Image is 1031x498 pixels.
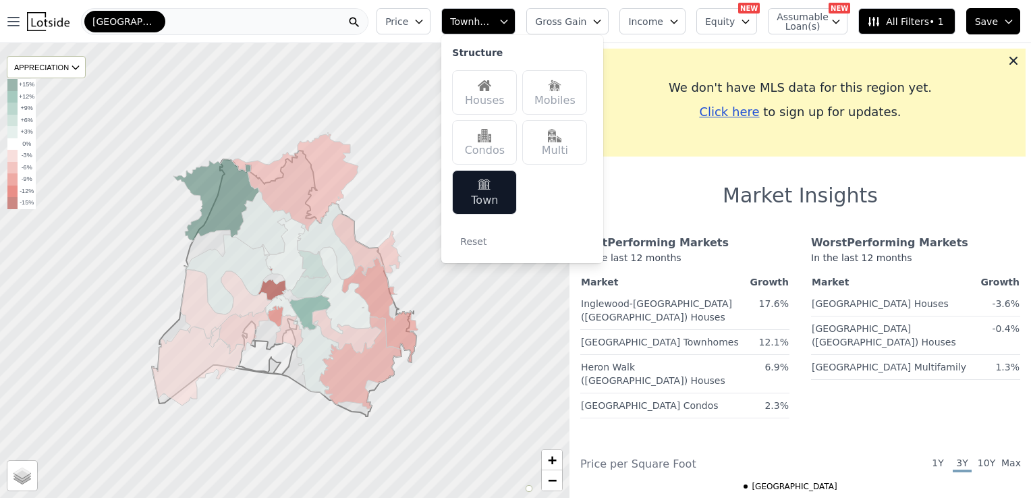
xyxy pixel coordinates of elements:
span: -3.6% [992,298,1020,309]
button: Save [966,8,1020,34]
td: +3% [18,126,36,138]
span: 17.6% [759,298,789,309]
span: 3Y [953,456,972,472]
td: +15% [18,79,36,91]
span: -0.4% [992,323,1020,334]
th: Growth [749,273,789,292]
span: Townhouse [450,15,493,28]
img: Multi [548,129,561,142]
div: Best Performing Markets [580,235,789,251]
span: 1.3% [995,362,1020,372]
button: Assumable Loan(s) [768,8,847,34]
span: Max [1001,456,1020,472]
a: [GEOGRAPHIC_DATA] Houses [812,293,949,310]
img: Town [478,179,491,192]
img: Condos [478,129,491,142]
td: +6% [18,115,36,127]
span: 6.9% [764,362,789,372]
a: Heron Walk ([GEOGRAPHIC_DATA]) Houses [581,356,725,387]
td: +12% [18,91,36,103]
a: Inglewood-[GEOGRAPHIC_DATA] ([GEOGRAPHIC_DATA]) Houses [581,293,732,324]
span: 1Y [928,456,947,472]
div: Town [452,170,517,215]
button: Townhouse [441,8,515,34]
span: Save [975,15,998,28]
td: -9% [18,173,36,186]
td: -6% [18,162,36,174]
a: [GEOGRAPHIC_DATA] ([GEOGRAPHIC_DATA]) Houses [812,318,956,349]
a: [GEOGRAPHIC_DATA] Multifamily [812,356,966,374]
div: Price per Square Foot [580,456,800,472]
button: All Filters• 1 [858,8,955,34]
td: -3% [18,150,36,162]
div: We don't have MLS data for this region yet. [586,78,1015,97]
span: 10Y [977,456,996,472]
button: Price [377,8,430,34]
span: [GEOGRAPHIC_DATA] [752,481,837,492]
span: − [548,472,557,489]
th: Market [580,273,749,292]
span: Assumable Loan(s) [777,12,820,31]
div: Houses [452,70,517,115]
td: -15% [18,197,36,209]
a: [GEOGRAPHIC_DATA] Condos [581,395,719,412]
div: Worst Performing Markets [811,235,1020,251]
div: NEW [829,3,850,13]
button: Income [619,8,686,34]
div: APPRECIATION [7,56,86,78]
th: Growth [980,273,1020,292]
button: Gross Gain [526,8,609,34]
a: Layers [7,461,37,491]
img: Mobiles [548,79,561,92]
td: 0% [18,138,36,150]
h1: Market Insights [723,184,878,208]
span: Gross Gain [535,15,586,28]
div: In the last 12 months [811,251,1020,273]
div: Multi [522,120,587,165]
a: Zoom out [542,470,562,491]
span: 2.3% [764,400,789,411]
td: -12% [18,186,36,198]
td: +9% [18,103,36,115]
span: Equity [705,15,735,28]
div: NEW [738,3,760,13]
img: Lotside [27,12,69,31]
a: [GEOGRAPHIC_DATA] Townhomes [581,331,739,349]
th: Market [811,273,980,292]
div: to sign up for updates. [586,103,1015,121]
span: Click here [699,105,759,119]
button: Reset [452,231,495,252]
a: Zoom in [542,450,562,470]
span: Price [385,15,408,28]
div: Condos [452,120,517,165]
button: Equity [696,8,757,34]
span: [GEOGRAPHIC_DATA] [92,15,157,28]
span: All Filters • 1 [867,15,943,28]
img: Houses [478,79,491,92]
span: + [548,451,557,468]
div: Townhouse [441,35,603,263]
div: Mobiles [522,70,587,115]
span: 12.1% [759,337,789,348]
div: In the last 12 months [580,251,789,273]
div: Structure [452,46,503,59]
span: Income [628,15,663,28]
